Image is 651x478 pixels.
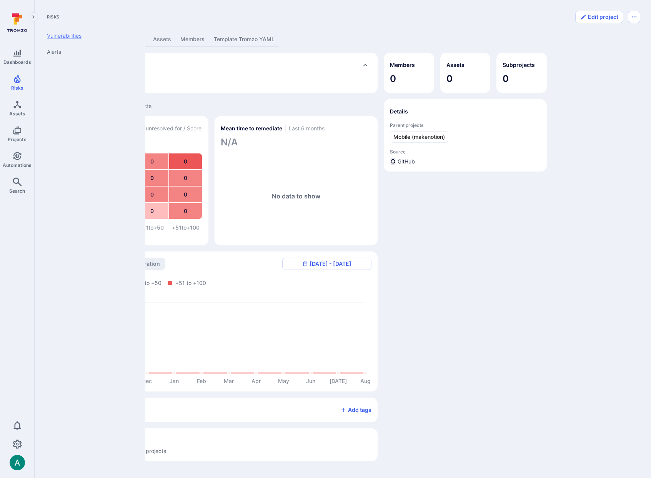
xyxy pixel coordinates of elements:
text: Jun [306,378,315,384]
text: Jan [170,378,179,384]
div: Collapse description [45,53,378,77]
a: Alerts [41,44,136,60]
button: Expand navigation menu [29,12,38,22]
div: 0 [169,170,202,186]
div: 0 [169,203,202,219]
button: Add tags [334,404,371,416]
div: 0 [169,187,202,202]
span: +51 to +100 [175,279,206,287]
text: May [278,378,289,384]
text: Dec [142,378,152,384]
text: Aug [360,378,371,385]
div: 0 [169,153,202,169]
div: +1 to +50 [137,224,170,232]
span: Assets [9,111,25,117]
h2: Mean time to remediate [221,125,282,132]
span: 0 [503,73,541,85]
a: Mobile (makenotion) [390,131,448,143]
span: N/A [221,136,371,148]
span: Dashboards [3,59,31,65]
h2: Details [390,108,408,115]
span: Parent projects [390,122,541,128]
div: 0 [136,187,168,202]
span: Days unresolved for / Score [132,125,201,133]
span: Mobile (makenotion) [393,133,445,141]
span: Risks [11,85,23,91]
a: Assets [148,32,176,47]
img: ACg8ocLSa5mPYBaXNx3eFu_EmspyJX0laNWN7cXOFirfQ7srZveEpg=s96-c [10,455,25,470]
i: Expand navigation menu [31,14,36,20]
h2: Members [390,61,415,69]
button: integration [127,259,163,268]
div: +51 to +100 [170,224,203,232]
button: Edit project [575,11,623,23]
div: Vulnerabilities by Source/Integration [45,251,378,391]
a: Template Tromzo YAML [209,32,279,47]
button: [DATE] - [DATE] [282,258,371,270]
h2: Subprojects [503,61,535,69]
span: Automations [3,162,32,168]
a: Vulnerabilities [41,28,136,44]
span: No data to show [272,192,320,200]
h2: Assets [446,61,465,69]
span: GitHub [398,158,415,165]
span: 0 [446,73,485,85]
div: Project tabs [45,32,640,47]
div: Arjan Dehar [10,455,25,470]
text: [DATE] [330,378,347,384]
span: +1 to +50 [137,279,162,287]
div: Collapse tags [45,398,378,422]
span: Last 6 months [289,125,325,132]
span: Projects [8,137,27,142]
button: Options menu [628,11,640,23]
text: Apr [251,378,261,384]
span: Risks [41,14,136,20]
span: 0 [390,73,428,85]
div: Collapse [45,428,378,461]
span: Search [9,188,25,194]
div: 0 [136,170,168,186]
div: 0 [136,203,168,219]
a: Members [176,32,209,47]
span: Source [390,149,541,155]
text: Feb [197,378,206,384]
text: Mar [224,378,234,384]
div: 0 [136,153,168,169]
